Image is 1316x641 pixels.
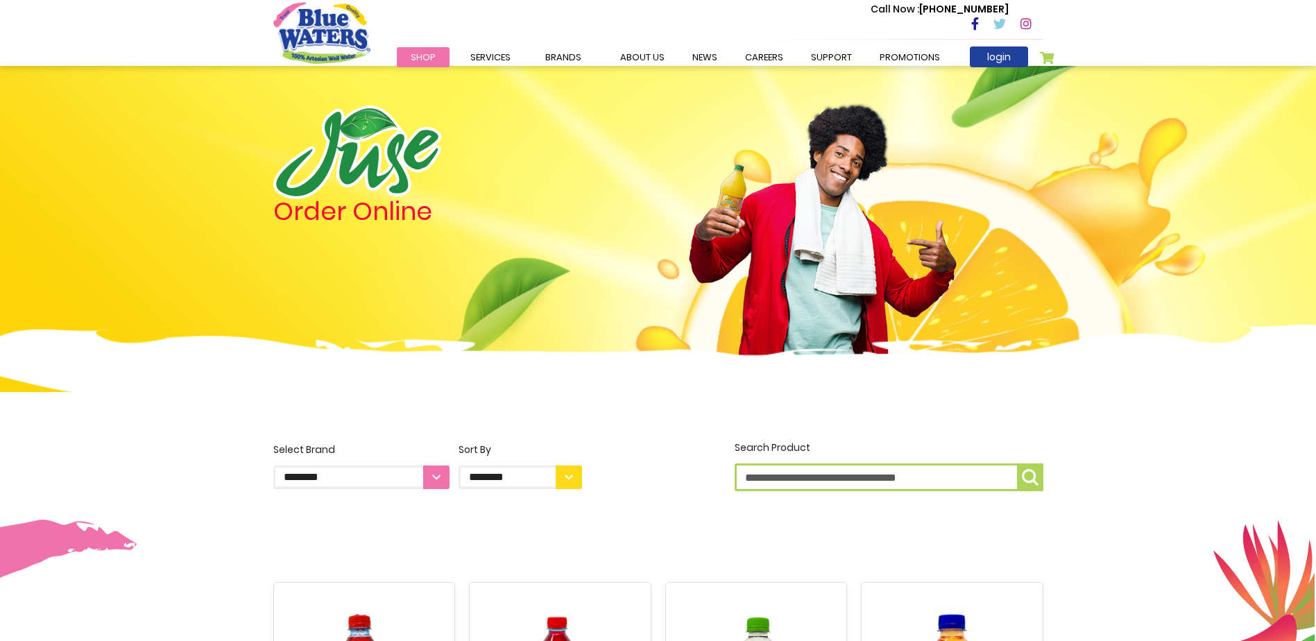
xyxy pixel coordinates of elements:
a: login [970,46,1028,67]
a: store logo [273,2,370,63]
span: Shop [411,51,436,64]
img: search-icon.png [1022,469,1039,486]
label: Search Product [735,441,1043,491]
a: News [678,47,731,67]
span: Services [470,51,511,64]
p: [PHONE_NUMBER] [871,2,1009,17]
select: Sort By [459,465,582,489]
img: logo [273,105,441,199]
label: Select Brand [273,443,450,489]
a: Promotions [866,47,954,67]
a: about us [606,47,678,67]
div: Sort By [459,443,582,457]
h4: Order Online [273,199,582,224]
span: Call Now : [871,2,919,16]
input: Search Product [735,463,1043,491]
button: Search Product [1017,463,1043,491]
img: man.png [687,80,958,377]
span: Brands [545,51,581,64]
a: support [797,47,866,67]
select: Select Brand [273,465,450,489]
a: careers [731,47,797,67]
